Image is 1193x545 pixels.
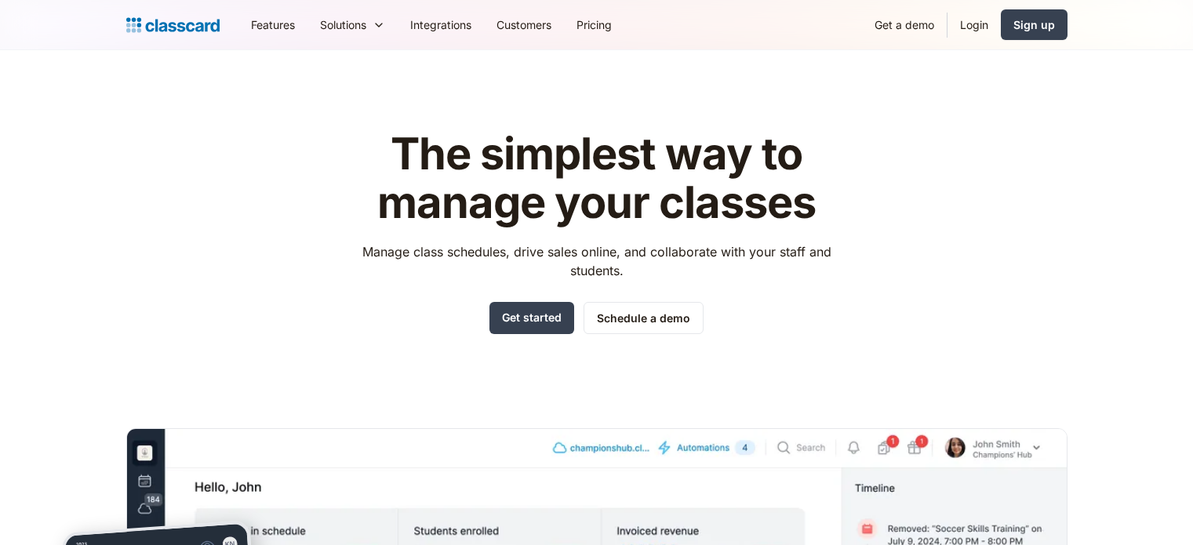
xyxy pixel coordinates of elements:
[347,130,846,227] h1: The simplest way to manage your classes
[947,7,1001,42] a: Login
[1001,9,1068,40] a: Sign up
[564,7,624,42] a: Pricing
[398,7,484,42] a: Integrations
[126,14,220,36] a: home
[307,7,398,42] div: Solutions
[347,242,846,280] p: Manage class schedules, drive sales online, and collaborate with your staff and students.
[862,7,947,42] a: Get a demo
[238,7,307,42] a: Features
[484,7,564,42] a: Customers
[584,302,704,334] a: Schedule a demo
[489,302,574,334] a: Get started
[1013,16,1055,33] div: Sign up
[320,16,366,33] div: Solutions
